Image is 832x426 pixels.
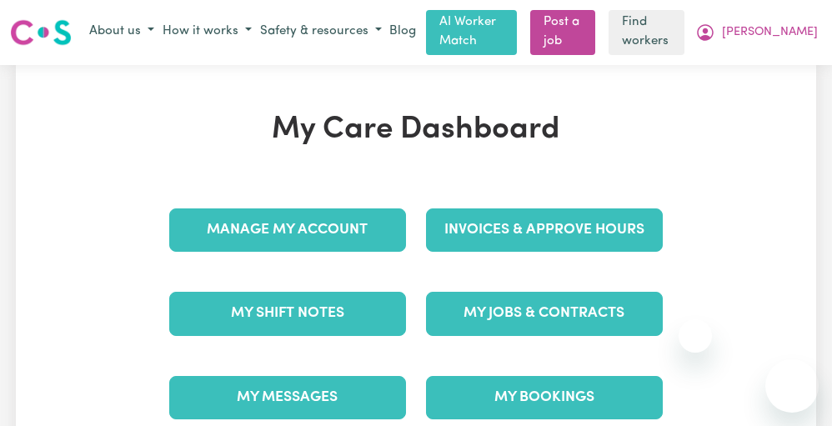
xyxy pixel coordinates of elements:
[691,18,822,47] button: My Account
[386,19,419,45] a: Blog
[426,208,663,252] a: Invoices & Approve Hours
[85,18,158,46] button: About us
[426,376,663,419] a: My Bookings
[426,292,663,335] a: My Jobs & Contracts
[169,292,406,335] a: My Shift Notes
[722,23,818,42] span: [PERSON_NAME]
[159,112,673,148] h1: My Care Dashboard
[169,208,406,252] a: Manage My Account
[169,376,406,419] a: My Messages
[256,18,386,46] button: Safety & resources
[158,18,256,46] button: How it works
[530,10,595,55] a: Post a job
[10,18,72,48] img: Careseekers logo
[10,13,72,52] a: Careseekers logo
[609,10,684,55] a: Find workers
[426,10,517,55] a: AI Worker Match
[679,319,712,353] iframe: Close message
[765,359,819,413] iframe: Button to launch messaging window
